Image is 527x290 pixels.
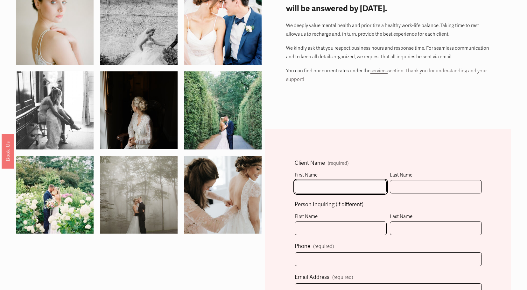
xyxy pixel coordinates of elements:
[295,242,310,251] span: Phone
[295,272,329,282] span: Email Address
[184,59,262,162] img: 14241554_1259623257382057_8150699157505122959_o.jpg
[286,68,488,82] span: section. Thank you for understanding and your support!
[295,158,325,168] span: Client Name
[16,59,94,162] img: 14231398_1259601320717584_5710543027062833933_o.jpg
[165,156,281,234] img: ASW-178.jpg
[2,134,14,169] a: Book Us
[370,68,388,74] a: services
[286,67,490,84] p: You can find our current rates under the
[295,171,387,180] div: First Name
[313,244,334,249] span: (required)
[390,212,482,221] div: Last Name
[286,44,490,61] p: We kindly ask that you respect business hours and response time. For seamless communication and t...
[16,143,94,246] img: 14305484_1259623107382072_1992716122685880553_o.jpg
[81,156,197,234] img: a&b-249.jpg
[390,171,482,180] div: Last Name
[332,273,353,282] span: (required)
[328,161,348,166] span: (required)
[295,200,363,210] span: Person Inquiring (if different)
[81,71,197,149] img: a&b-122.jpg
[286,21,490,39] p: We deeply value mental health and prioritize a healthy work-life balance. Taking time to rest all...
[295,212,387,221] div: First Name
